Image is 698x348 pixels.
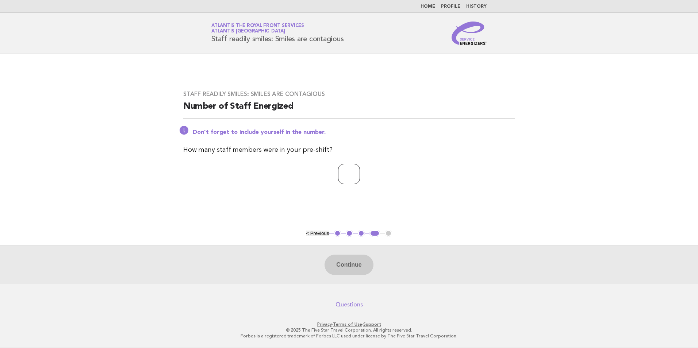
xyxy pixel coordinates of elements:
[441,4,460,9] a: Profile
[335,301,363,308] a: Questions
[183,145,515,155] p: How many staff members were in your pre-shift?
[466,4,487,9] a: History
[183,90,515,98] h3: Staff readily smiles: Smiles are contagious
[452,22,487,45] img: Service Energizers
[126,321,572,327] p: · ·
[306,231,329,236] button: < Previous
[211,23,304,34] a: Atlantis The Royal Front ServicesAtlantis [GEOGRAPHIC_DATA]
[358,230,365,237] button: 3
[193,129,515,136] p: Don't forget to include yourself in the number.
[421,4,435,9] a: Home
[333,322,362,327] a: Terms of Use
[211,29,285,34] span: Atlantis [GEOGRAPHIC_DATA]
[317,322,332,327] a: Privacy
[369,230,380,237] button: 4
[363,322,381,327] a: Support
[126,327,572,333] p: © 2025 The Five Star Travel Corporation. All rights reserved.
[346,230,353,237] button: 2
[211,24,344,43] h1: Staff readily smiles: Smiles are contagious
[334,230,341,237] button: 1
[126,333,572,339] p: Forbes is a registered trademark of Forbes LLC used under license by The Five Star Travel Corpora...
[183,101,515,119] h2: Number of Staff Energized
